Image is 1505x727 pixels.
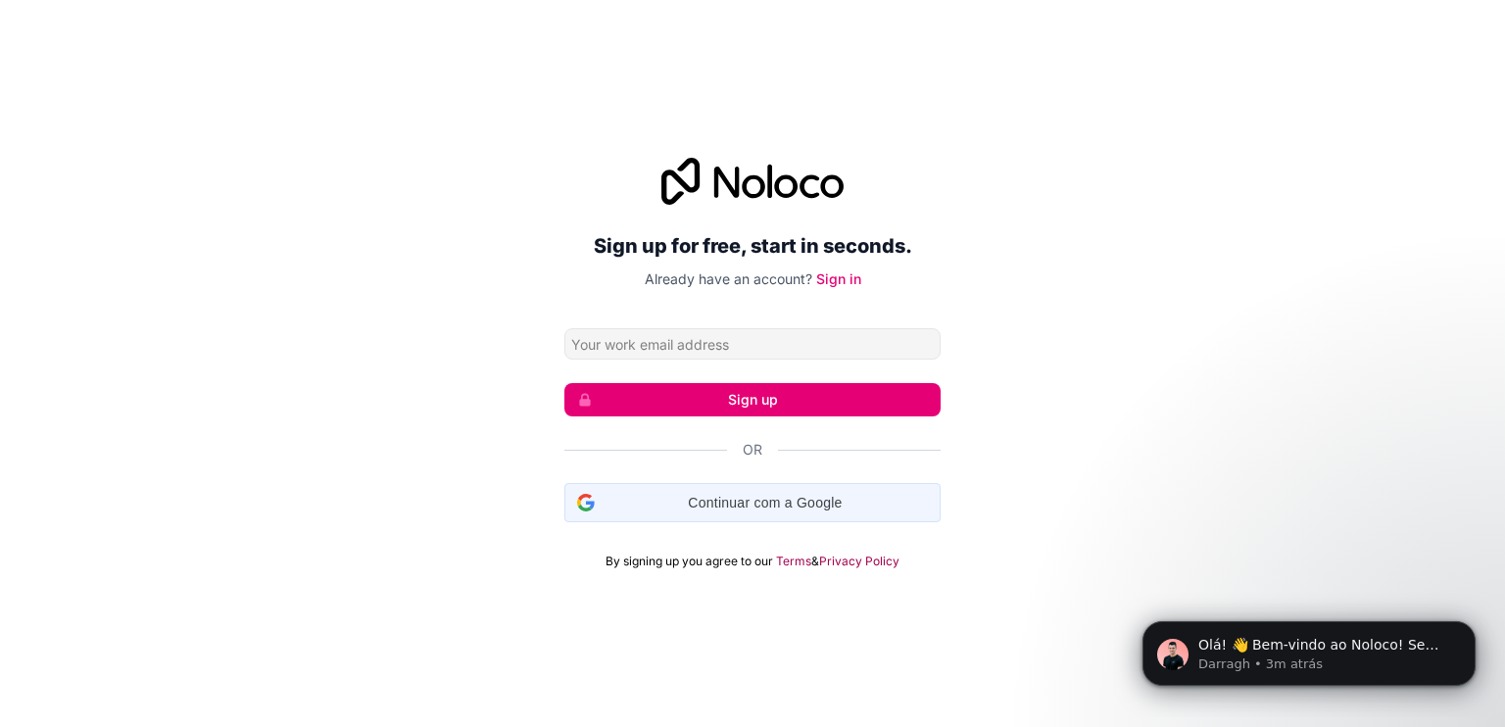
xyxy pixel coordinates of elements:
a: Privacy Policy [819,554,899,569]
h2: Sign up for free, start in seconds. [564,228,941,264]
a: Sign in [816,270,861,287]
span: Already have an account? [645,270,812,287]
span: Continuar com a Google [603,493,928,513]
iframe: Mensagem de notificação do intercomunicador [1113,580,1505,717]
div: Continuar com a Google [564,483,941,522]
span: By signing up you agree to our [606,554,773,569]
span: & [811,554,819,569]
button: Sign up [564,383,941,416]
a: Terms [776,554,811,569]
input: Email address [564,328,941,360]
span: Or [743,440,762,460]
